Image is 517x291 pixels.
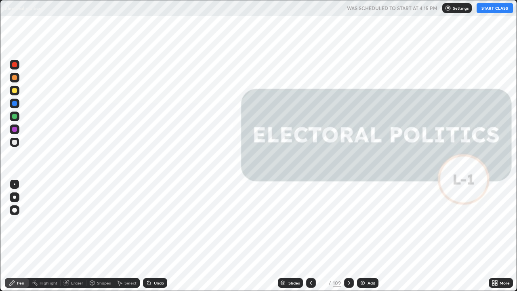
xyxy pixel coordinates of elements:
p: Electoral politics [5,5,41,11]
div: Pen [17,281,24,285]
div: Slides [288,281,300,285]
div: 109 [333,279,341,287]
button: START CLASS [477,3,513,13]
p: Settings [453,6,469,10]
div: More [500,281,510,285]
div: 3 [319,280,327,285]
div: Select [124,281,137,285]
div: Undo [154,281,164,285]
div: Add [368,281,375,285]
img: add-slide-button [359,280,366,286]
div: / [329,280,331,285]
img: class-settings-icons [445,5,451,11]
div: Highlight [40,281,57,285]
div: Eraser [71,281,83,285]
div: Shapes [97,281,111,285]
h5: WAS SCHEDULED TO START AT 4:15 PM [347,4,437,12]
